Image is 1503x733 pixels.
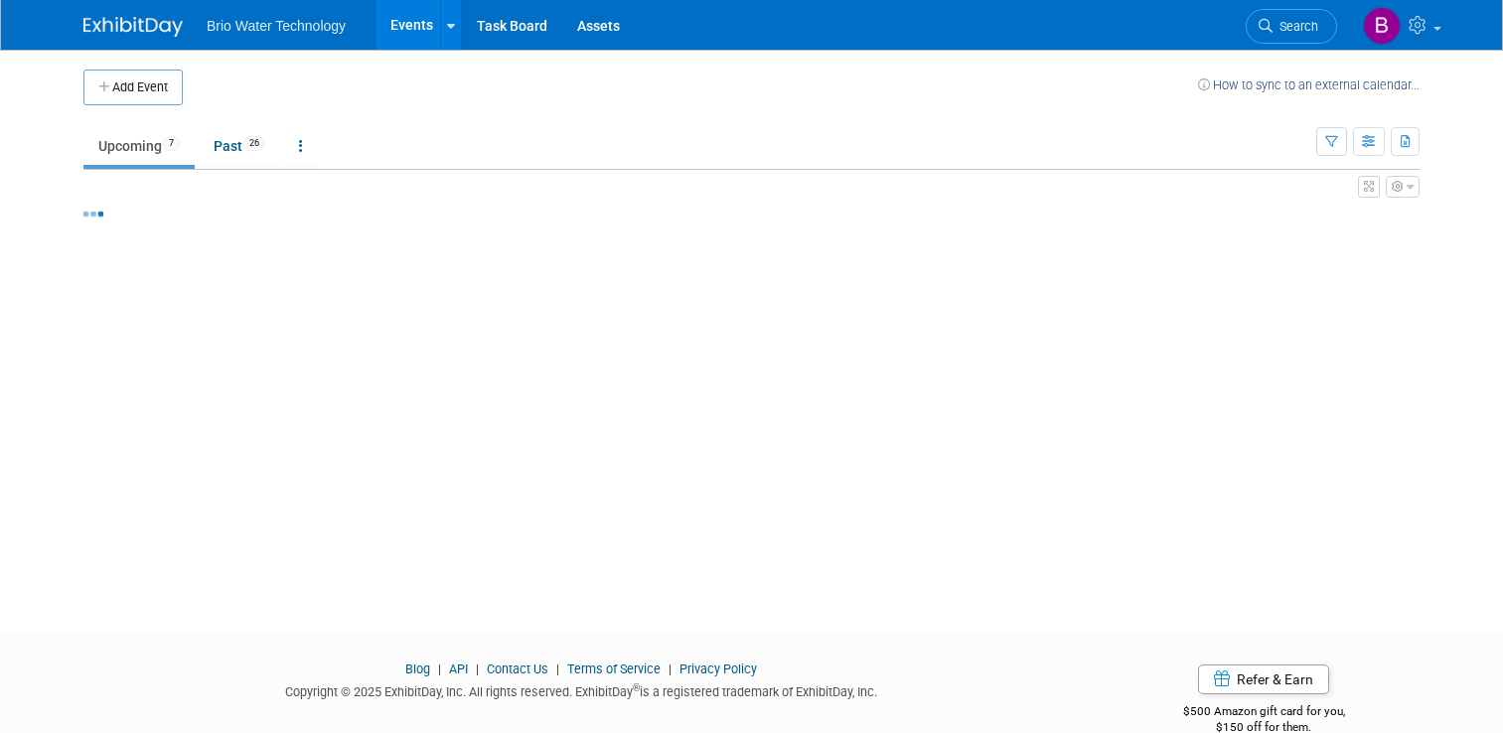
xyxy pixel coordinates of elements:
a: How to sync to an external calendar... [1198,77,1420,92]
a: Terms of Service [567,661,661,676]
a: API [449,661,468,676]
a: Contact Us [487,661,548,676]
span: 26 [243,136,265,151]
span: 7 [163,136,180,151]
sup: ® [633,682,640,693]
span: | [664,661,676,676]
a: Search [1246,9,1337,44]
button: Add Event [83,70,183,105]
a: Privacy Policy [679,661,757,676]
div: Copyright © 2025 ExhibitDay, Inc. All rights reserved. ExhibitDay is a registered trademark of Ex... [83,678,1078,701]
span: | [433,661,446,676]
a: Blog [405,661,430,676]
a: Refer & Earn [1198,664,1329,694]
span: | [551,661,564,676]
a: Past26 [199,127,280,165]
img: Brandye Gahagan [1363,7,1401,45]
img: ExhibitDay [83,17,183,37]
span: Search [1273,19,1318,34]
img: loading... [83,212,103,217]
span: | [471,661,484,676]
span: Brio Water Technology [207,18,346,34]
a: Upcoming7 [83,127,195,165]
